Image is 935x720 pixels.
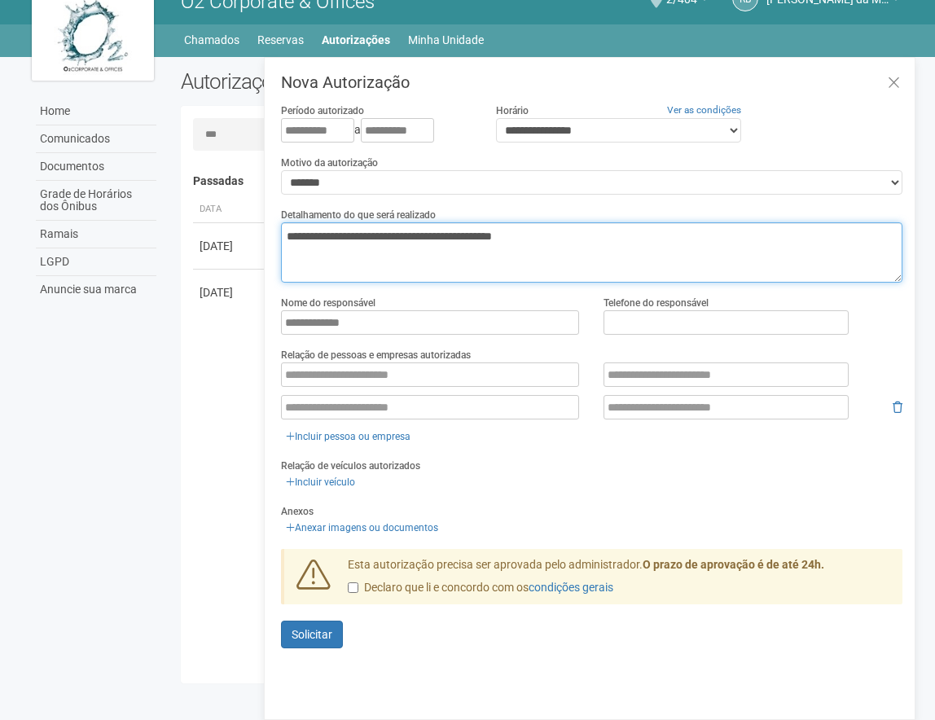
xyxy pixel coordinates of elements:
a: Ramais [36,221,156,248]
a: Incluir pessoa ou empresa [281,428,415,446]
a: Chamados [184,29,239,51]
a: Autorizações [322,29,390,51]
a: Minha Unidade [408,29,484,51]
label: Nome do responsável [281,296,375,310]
label: Período autorizado [281,103,364,118]
i: Remover [893,402,902,413]
input: Declaro que li e concordo com oscondições gerais [348,582,358,593]
a: Anexar imagens ou documentos [281,519,443,537]
label: Declaro que li e concordo com os [348,580,613,596]
label: Detalhamento do que será realizado [281,208,436,222]
h2: Autorizações [181,69,529,94]
a: Documentos [36,153,156,181]
div: [DATE] [200,284,260,301]
a: Home [36,98,156,125]
div: [DATE] [200,238,260,254]
button: Solicitar [281,621,343,648]
h3: Nova Autorização [281,74,902,90]
a: LGPD [36,248,156,276]
a: condições gerais [529,581,613,594]
a: Incluir veículo [281,473,360,491]
a: Anuncie sua marca [36,276,156,303]
label: Anexos [281,504,314,519]
th: Data [193,196,266,223]
label: Motivo da autorização [281,156,378,170]
strong: O prazo de aprovação é de até 24h. [643,558,824,571]
label: Relação de veículos autorizados [281,459,420,473]
a: Reservas [257,29,304,51]
a: Ver as condições [667,104,741,116]
label: Telefone do responsável [604,296,709,310]
label: Relação de pessoas e empresas autorizadas [281,348,471,362]
a: Grade de Horários dos Ônibus [36,181,156,221]
a: Comunicados [36,125,156,153]
h4: Passadas [193,175,891,187]
div: Esta autorização precisa ser aprovada pelo administrador. [336,557,902,604]
label: Horário [496,103,529,118]
div: a [281,118,472,143]
span: Solicitar [292,628,332,641]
